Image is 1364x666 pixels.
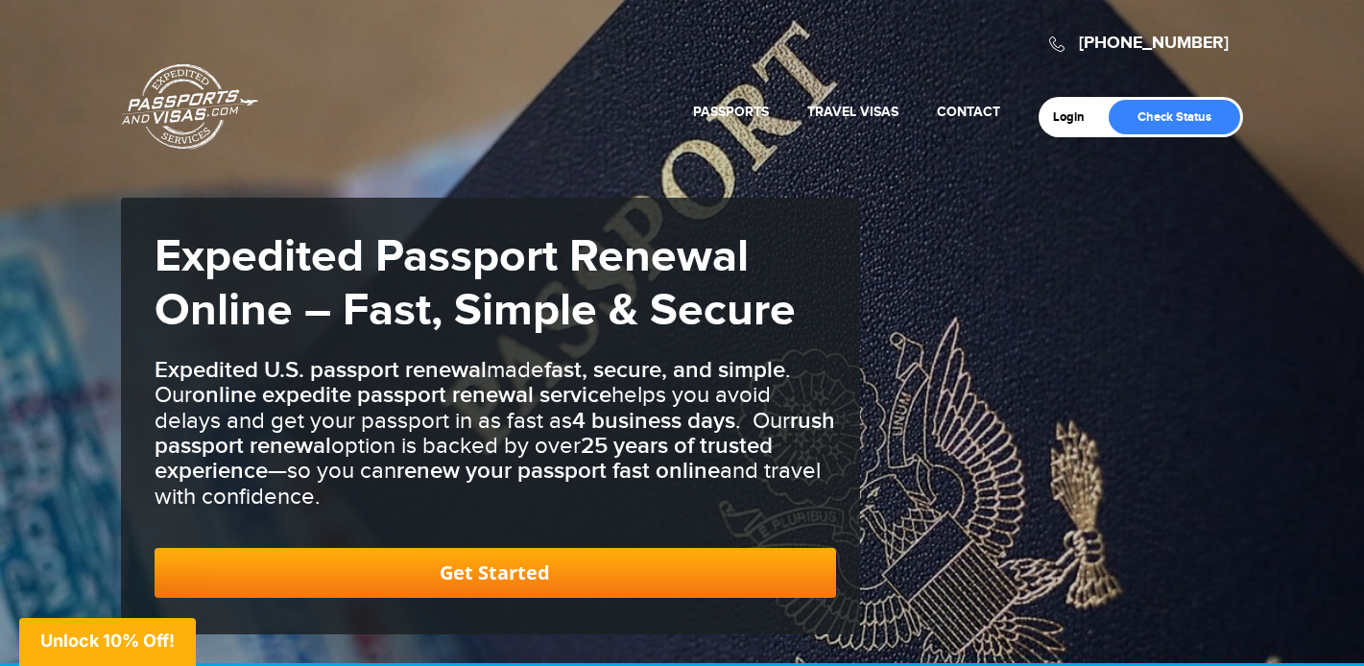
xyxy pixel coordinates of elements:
[1079,33,1229,54] a: [PHONE_NUMBER]
[155,356,487,384] b: Expedited U.S. passport renewal
[19,618,196,666] div: Unlock 10% Off!
[155,432,773,485] b: 25 years of trusted experience
[155,407,835,460] b: rush passport renewal
[1109,100,1240,134] a: Check Status
[1053,109,1098,125] a: Login
[155,229,796,339] strong: Expedited Passport Renewal Online – Fast, Simple & Secure
[122,63,258,150] a: Passports & [DOMAIN_NAME]
[155,548,836,598] a: Get Started
[937,104,1000,120] a: Contact
[693,104,769,120] a: Passports
[40,630,175,651] span: Unlock 10% Off!
[155,358,836,510] h3: made . Our helps you avoid delays and get your passport in as fast as . Our option is backed by o...
[807,104,898,120] a: Travel Visas
[572,407,735,435] b: 4 business days
[544,356,785,384] b: fast, secure, and simple
[192,381,611,409] b: online expedite passport renewal service
[396,457,720,485] b: renew your passport fast online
